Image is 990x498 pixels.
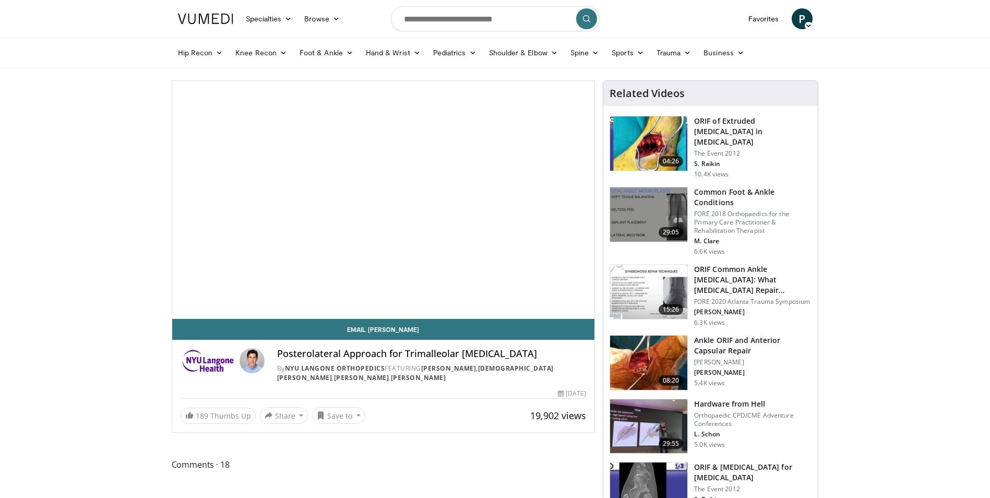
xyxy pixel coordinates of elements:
button: Save to [312,407,365,424]
a: [PERSON_NAME] [334,373,389,382]
p: The Event 2012 [694,149,812,158]
h3: ORIF Common Ankle [MEDICAL_DATA]: What [MEDICAL_DATA] Repair Techniques Work… [694,264,812,295]
span: 15:26 [659,304,684,315]
img: afa0607f-695a-4d8c-99fc-03d3e1d2b946.150x105_q85_crop-smart_upscale.jpg [610,265,687,319]
p: [PERSON_NAME] [694,308,812,316]
p: L. Schon [694,430,812,438]
p: FORE 2020 Atlanta Trauma Symposium [694,298,812,306]
span: 19,902 views [530,409,586,422]
a: 04:26 ORIF of Extruded [MEDICAL_DATA] in [MEDICAL_DATA] The Event 2012 S. Raikin 10.4K views [610,116,812,179]
a: Hip Recon [172,42,230,63]
a: Specialties [240,8,299,29]
a: Shoulder & Elbow [483,42,564,63]
span: 08:20 [659,375,684,386]
img: 60775afc-ffda-4ab0-8851-c93795a251ec.150x105_q85_crop-smart_upscale.jpg [610,399,687,454]
input: Search topics, interventions [391,6,600,31]
button: Share [260,407,308,424]
a: P [792,8,813,29]
img: Avatar [240,348,265,373]
a: Email [PERSON_NAME] [172,319,595,340]
a: Business [697,42,750,63]
p: 5.4K views [694,379,725,387]
span: 29:05 [659,227,684,238]
p: [PERSON_NAME] [694,369,812,377]
h3: Common Foot & Ankle Conditions [694,187,812,208]
img: 6ece7218-3b5d-40f5-ae19-d9dd7468f08b.150x105_q85_crop-smart_upscale.jpg [610,187,687,242]
p: S. Raikin [694,160,812,168]
h4: Posterolateral Approach for Trimalleolar [MEDICAL_DATA] [277,348,586,360]
p: M. Clare [694,237,812,245]
div: [DATE] [558,389,586,398]
h3: Ankle ORIF and Anterior Capsular Repair [694,335,812,356]
a: [DEMOGRAPHIC_DATA][PERSON_NAME] [277,364,554,382]
p: The Event 2012 [694,485,812,493]
h3: ORIF & [MEDICAL_DATA] for [MEDICAL_DATA] [694,462,812,483]
a: Hand & Wrist [360,42,427,63]
span: 04:26 [659,156,684,167]
img: 5b51f25c-86ee-4f6c-941a-5eb7ce0fe342.150x105_q85_crop-smart_upscale.jpg [610,336,687,390]
a: 08:20 Ankle ORIF and Anterior Capsular Repair [PERSON_NAME] [PERSON_NAME] 5.4K views [610,335,812,390]
a: [PERSON_NAME] [391,373,446,382]
a: Favorites [742,8,785,29]
a: Browse [298,8,346,29]
img: 02684e3f-703a-445e-8736-e850788d9bad.150x105_q85_crop-smart_upscale.jpg [610,116,687,171]
h3: ORIF of Extruded [MEDICAL_DATA] in [MEDICAL_DATA] [694,116,812,147]
a: 29:05 Common Foot & Ankle Conditions FORE 2018 Orthopaedics for the Primary Care Practitioner & R... [610,187,812,256]
h4: Related Videos [610,87,685,100]
p: FORE 2018 Orthopaedics for the Primary Care Practitioner & Rehabilitation Therapist [694,210,812,235]
p: 5.0K views [694,441,725,449]
p: 6.6K views [694,247,725,256]
p: 6.3K views [694,318,725,327]
a: Trauma [650,42,698,63]
p: Orthopaedic CPD/CME Adventure Conferences [694,411,812,428]
a: Pediatrics [427,42,483,63]
p: 10.4K views [694,170,729,179]
a: Sports [605,42,650,63]
span: 189 [196,411,208,421]
a: 29:55 Hardware from Hell Orthopaedic CPD/CME Adventure Conferences L. Schon 5.0K views [610,399,812,454]
div: By FEATURING , , , [277,364,586,383]
span: 29:55 [659,438,684,449]
p: [PERSON_NAME] [694,358,812,366]
a: Knee Recon [229,42,293,63]
a: NYU Langone Orthopedics [285,364,385,373]
a: Spine [564,42,605,63]
a: Foot & Ankle [293,42,360,63]
a: [PERSON_NAME] [421,364,476,373]
img: VuMedi Logo [178,14,233,24]
a: 189 Thumbs Up [181,408,256,424]
a: 15:26 ORIF Common Ankle [MEDICAL_DATA]: What [MEDICAL_DATA] Repair Techniques Work… FORE 2020 Atl... [610,264,812,327]
h3: Hardware from Hell [694,399,812,409]
span: Comments 18 [172,458,595,471]
img: NYU Langone Orthopedics [181,348,235,373]
video-js: Video Player [172,81,595,319]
